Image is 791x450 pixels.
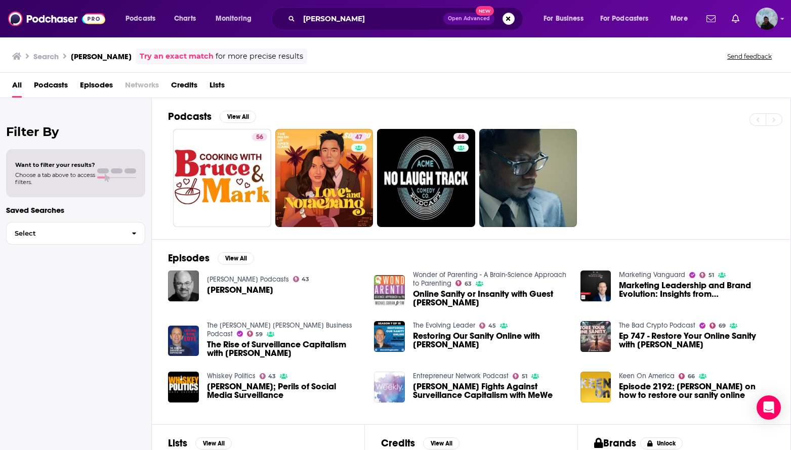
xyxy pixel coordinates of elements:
[594,437,636,449] h2: Brands
[580,372,611,402] img: Episode 2192: Mark Weinstein on how to restore our sanity online
[619,372,675,380] a: Keen On America
[756,8,778,30] button: Show profile menu
[522,374,527,379] span: 51
[168,252,210,264] h2: Episodes
[34,77,68,98] a: Podcasts
[207,286,273,294] a: Mark Weinstein
[118,11,169,27] button: open menu
[413,332,568,349] span: Restoring Our Sanity Online with [PERSON_NAME]
[448,16,490,21] span: Open Advanced
[140,51,214,62] a: Try an exact match
[479,323,496,329] a: 45
[195,437,232,449] button: View All
[374,275,405,306] img: Online Sanity or Insanity with Guest Mark Weinstein
[413,290,568,307] a: Online Sanity or Insanity with Guest Mark Weinstein
[268,374,276,379] span: 43
[374,321,405,352] img: Restoring Our Sanity Online with Mark Weinstein
[757,395,781,420] div: Open Intercom Messenger
[413,382,568,399] span: [PERSON_NAME] Fights Against Surveillance Capitalism with MeWe
[207,382,362,399] a: Mark Weinstein; Perils of Social Media Surveillance
[381,437,460,449] a: CreditsView All
[671,12,688,26] span: More
[220,111,256,123] button: View All
[413,372,509,380] a: Entrepreneur Network Podcast
[351,133,366,141] a: 47
[216,12,252,26] span: Monitoring
[218,252,254,264] button: View All
[699,272,714,278] a: 51
[126,12,155,26] span: Podcasts
[293,276,310,282] a: 43
[580,321,611,352] img: Ep 747 - Restore Your Online Sanity with Mark Weinstein
[453,133,469,141] a: 48
[619,281,774,298] a: Marketing Leadership and Brand Evolution: Insights from Mark Weinstein, CMO of Hilton
[174,12,196,26] span: Charts
[709,273,714,278] span: 51
[252,133,267,141] a: 56
[443,13,494,25] button: Open AdvancedNew
[476,6,494,16] span: New
[580,271,611,301] img: Marketing Leadership and Brand Evolution: Insights from Mark Weinstein, CMO of Hilton
[6,124,145,139] h2: Filter By
[719,324,726,328] span: 69
[168,437,232,449] a: ListsView All
[168,252,254,264] a: EpisodesView All
[7,230,123,237] span: Select
[756,8,778,30] span: Logged in as DavidWest
[171,77,197,98] a: Credits
[619,382,774,399] a: Episode 2192: Mark Weinstein on how to restore our sanity online
[619,332,774,349] span: Ep 747 - Restore Your Online Sanity with [PERSON_NAME]
[207,286,273,294] span: [PERSON_NAME]
[168,110,256,123] a: PodcastsView All
[688,374,695,379] span: 66
[619,271,685,279] a: Marketing Vanguard
[168,271,199,301] img: Mark Weinstein
[413,382,568,399] a: Mark Weinstein Fights Against Surveillance Capitalism with MeWe
[168,437,187,449] h2: Lists
[594,11,663,27] button: open menu
[207,321,352,338] a: The Jason Marc Campbell Business Podcast
[12,77,22,98] a: All
[465,282,472,286] span: 63
[207,340,362,357] a: The Rise of Surveillance Capitalism with Mark Weinstein
[71,52,132,61] h3: [PERSON_NAME]
[544,12,584,26] span: For Business
[710,323,726,329] a: 69
[423,437,460,449] button: View All
[663,11,700,27] button: open menu
[377,129,475,227] a: 48
[374,372,405,402] img: Mark Weinstein Fights Against Surveillance Capitalism with MeWe
[209,11,265,27] button: open menu
[756,8,778,30] img: User Profile
[702,10,720,27] a: Show notifications dropdown
[8,9,105,28] img: Podchaser - Follow, Share and Rate Podcasts
[125,77,159,98] span: Networks
[619,281,774,298] span: Marketing Leadership and Brand Evolution: Insights from [PERSON_NAME], CMO of Hilton
[256,132,263,143] span: 56
[619,332,774,349] a: Ep 747 - Restore Your Online Sanity with Mark Weinstein
[488,324,496,328] span: 45
[207,340,362,357] span: The Rise of Surveillance Capitalism with [PERSON_NAME]
[168,372,199,402] a: Mark Weinstein; Perils of Social Media Surveillance
[210,77,225,98] a: Lists
[536,11,596,27] button: open menu
[168,11,202,27] a: Charts
[413,321,475,330] a: The Evolving Leader
[207,275,289,284] a: Greg Belfrage Podcasts
[80,77,113,98] a: Episodes
[413,290,568,307] span: Online Sanity or Insanity with Guest [PERSON_NAME]
[413,271,566,288] a: Wonder of Parenting - A Brain-Science Approach to Parenting
[600,12,649,26] span: For Podcasters
[207,372,256,380] a: Whiskey Politics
